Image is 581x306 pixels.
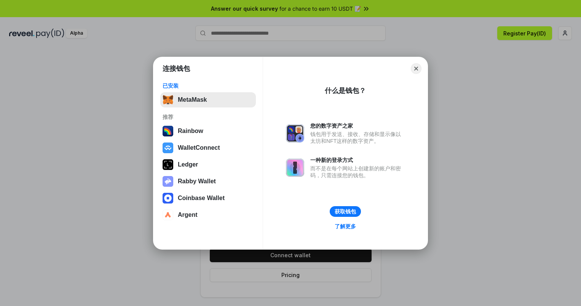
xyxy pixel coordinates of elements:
div: 推荐 [163,114,254,120]
div: 了解更多 [335,223,356,230]
div: Argent [178,211,198,218]
div: 获取钱包 [335,208,356,215]
button: MetaMask [160,92,256,107]
img: svg+xml,%3Csvg%20xmlns%3D%22http%3A%2F%2Fwww.w3.org%2F2000%2Fsvg%22%20fill%3D%22none%22%20viewBox... [286,124,304,143]
h1: 连接钱包 [163,64,190,73]
div: 已安装 [163,82,254,89]
button: 获取钱包 [330,206,361,217]
img: svg+xml,%3Csvg%20xmlns%3D%22http%3A%2F%2Fwww.w3.org%2F2000%2Fsvg%22%20width%3D%2228%22%20height%3... [163,159,173,170]
img: svg+xml,%3Csvg%20fill%3D%22none%22%20height%3D%2233%22%20viewBox%3D%220%200%2035%2033%22%20width%... [163,95,173,105]
div: Rabby Wallet [178,178,216,185]
div: Ledger [178,161,198,168]
a: 了解更多 [330,221,361,231]
div: 一种新的登录方式 [310,157,405,163]
img: svg+xml,%3Csvg%20width%3D%2228%22%20height%3D%2228%22%20viewBox%3D%220%200%2028%2028%22%20fill%3D... [163,143,173,153]
div: Rainbow [178,128,203,135]
img: svg+xml,%3Csvg%20width%3D%2228%22%20height%3D%2228%22%20viewBox%3D%220%200%2028%2028%22%20fill%3D... [163,193,173,203]
button: Close [411,63,421,74]
img: svg+xml,%3Csvg%20width%3D%22120%22%20height%3D%22120%22%20viewBox%3D%220%200%20120%20120%22%20fil... [163,126,173,136]
button: Rabby Wallet [160,174,256,189]
div: Coinbase Wallet [178,195,225,202]
img: svg+xml,%3Csvg%20xmlns%3D%22http%3A%2F%2Fwww.w3.org%2F2000%2Fsvg%22%20fill%3D%22none%22%20viewBox... [286,159,304,177]
img: svg+xml,%3Csvg%20xmlns%3D%22http%3A%2F%2Fwww.w3.org%2F2000%2Fsvg%22%20fill%3D%22none%22%20viewBox... [163,176,173,187]
div: 而不是在每个网站上创建新的账户和密码，只需连接您的钱包。 [310,165,405,179]
div: MetaMask [178,96,207,103]
div: 什么是钱包？ [325,86,366,95]
img: svg+xml,%3Csvg%20width%3D%2228%22%20height%3D%2228%22%20viewBox%3D%220%200%2028%2028%22%20fill%3D... [163,210,173,220]
button: Coinbase Wallet [160,191,256,206]
div: 钱包用于发送、接收、存储和显示像以太坊和NFT这样的数字资产。 [310,131,405,144]
div: 您的数字资产之家 [310,122,405,129]
button: WalletConnect [160,140,256,155]
button: Rainbow [160,123,256,139]
button: Ledger [160,157,256,172]
div: WalletConnect [178,144,220,151]
button: Argent [160,207,256,223]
